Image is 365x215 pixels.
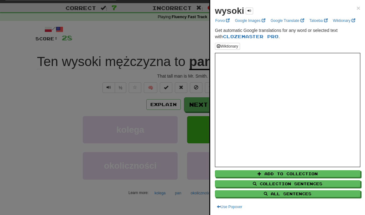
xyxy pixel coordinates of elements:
[215,180,360,187] button: Collection Sentences
[215,27,360,40] p: Get automatic Google translations for any word or selected text with .
[331,17,357,24] a: Wiktionary
[308,17,330,24] a: Tatoeba
[215,203,244,210] button: Use Popover
[215,190,360,197] button: All Sentences
[213,17,232,24] a: Forvo
[357,4,360,12] span: ×
[223,34,279,39] a: Clozemaster Pro
[233,17,267,24] a: Google Images
[215,170,360,177] button: Add to Collection
[269,17,306,24] a: Google Translate
[215,43,240,50] button: Wiktionary
[215,6,244,16] strong: wysoki
[357,5,360,11] button: Close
